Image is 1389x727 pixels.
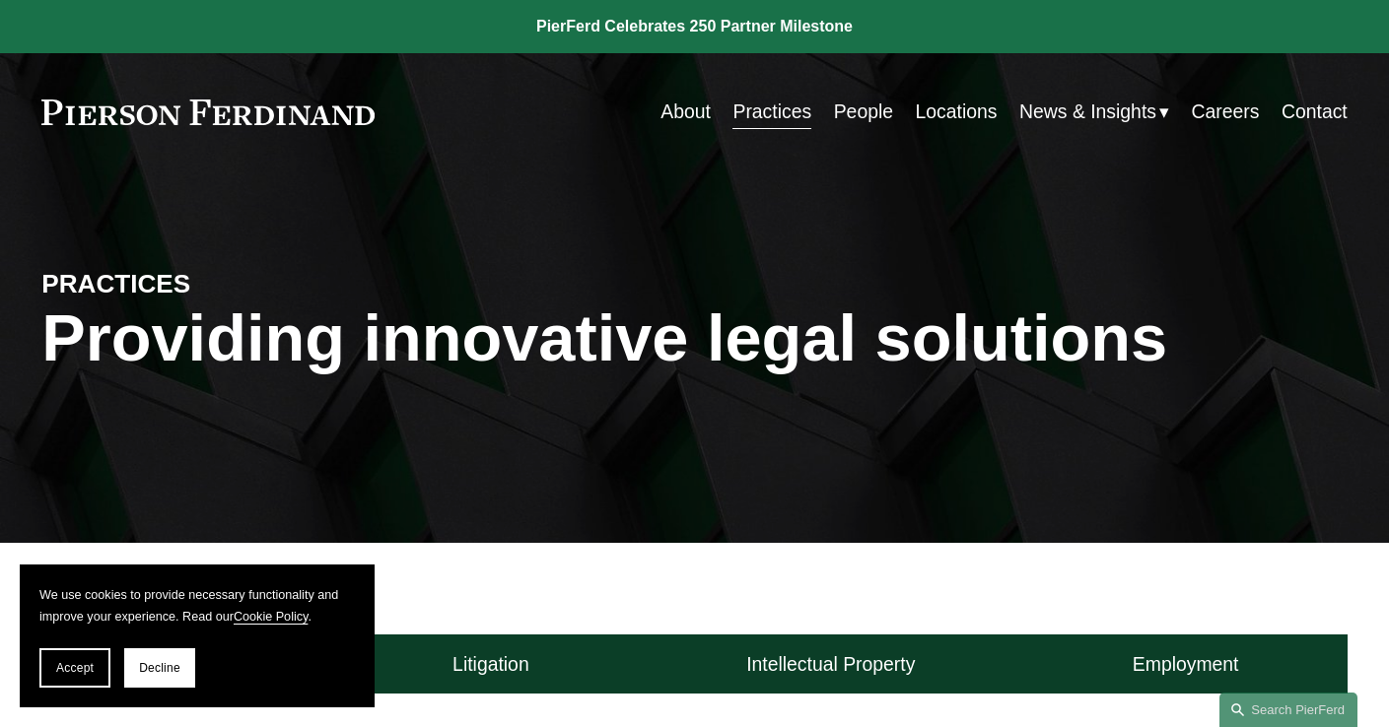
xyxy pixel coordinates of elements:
a: Locations [916,93,998,131]
span: News & Insights [1019,95,1156,129]
button: Decline [124,648,195,688]
section: Cookie banner [20,564,375,707]
button: Accept [39,648,110,688]
h4: Litigation [452,652,529,677]
a: About [660,93,711,131]
a: People [834,93,893,131]
p: We use cookies to provide necessary functionality and improve your experience. Read our . [39,584,355,628]
h4: Intellectual Property [746,652,915,677]
h4: Employment [1133,652,1239,677]
span: Decline [139,661,180,675]
span: Accept [56,661,94,675]
a: Cookie Policy [234,610,308,624]
a: Practices [732,93,811,131]
a: Careers [1192,93,1260,131]
h4: PRACTICES [41,268,368,300]
a: Contact [1282,93,1348,131]
a: folder dropdown [1019,93,1169,131]
a: Search this site [1219,693,1357,727]
h1: Providing innovative legal solutions [41,300,1347,375]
